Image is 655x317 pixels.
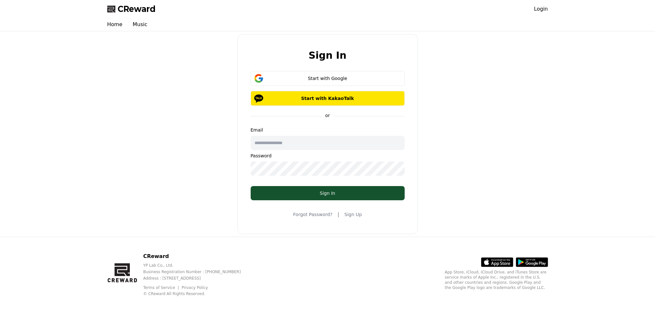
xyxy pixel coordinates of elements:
[251,153,405,159] p: Password
[143,285,180,290] a: Terms of Service
[309,50,347,61] h2: Sign In
[321,112,333,119] p: or
[251,127,405,133] p: Email
[534,5,548,13] a: Login
[102,18,128,31] a: Home
[128,18,153,31] a: Music
[143,253,251,260] p: CReward
[260,75,395,82] div: Start with Google
[251,71,405,86] button: Start with Google
[143,276,251,281] p: Address : [STREET_ADDRESS]
[264,190,392,196] div: Sign In
[251,91,405,106] button: Start with KakaoTalk
[293,211,332,218] a: Forgot Password?
[143,269,251,274] p: Business Registration Number : [PHONE_NUMBER]
[107,4,156,14] a: CReward
[143,263,251,268] p: YP Lab Co., Ltd.
[182,285,208,290] a: Privacy Policy
[338,211,339,218] span: |
[118,4,156,14] span: CReward
[251,186,405,200] button: Sign In
[344,211,362,218] a: Sign Up
[143,291,251,296] p: © CReward All Rights Reserved.
[260,95,395,102] p: Start with KakaoTalk
[445,270,548,290] p: App Store, iCloud, iCloud Drive, and iTunes Store are service marks of Apple Inc., registered in ...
